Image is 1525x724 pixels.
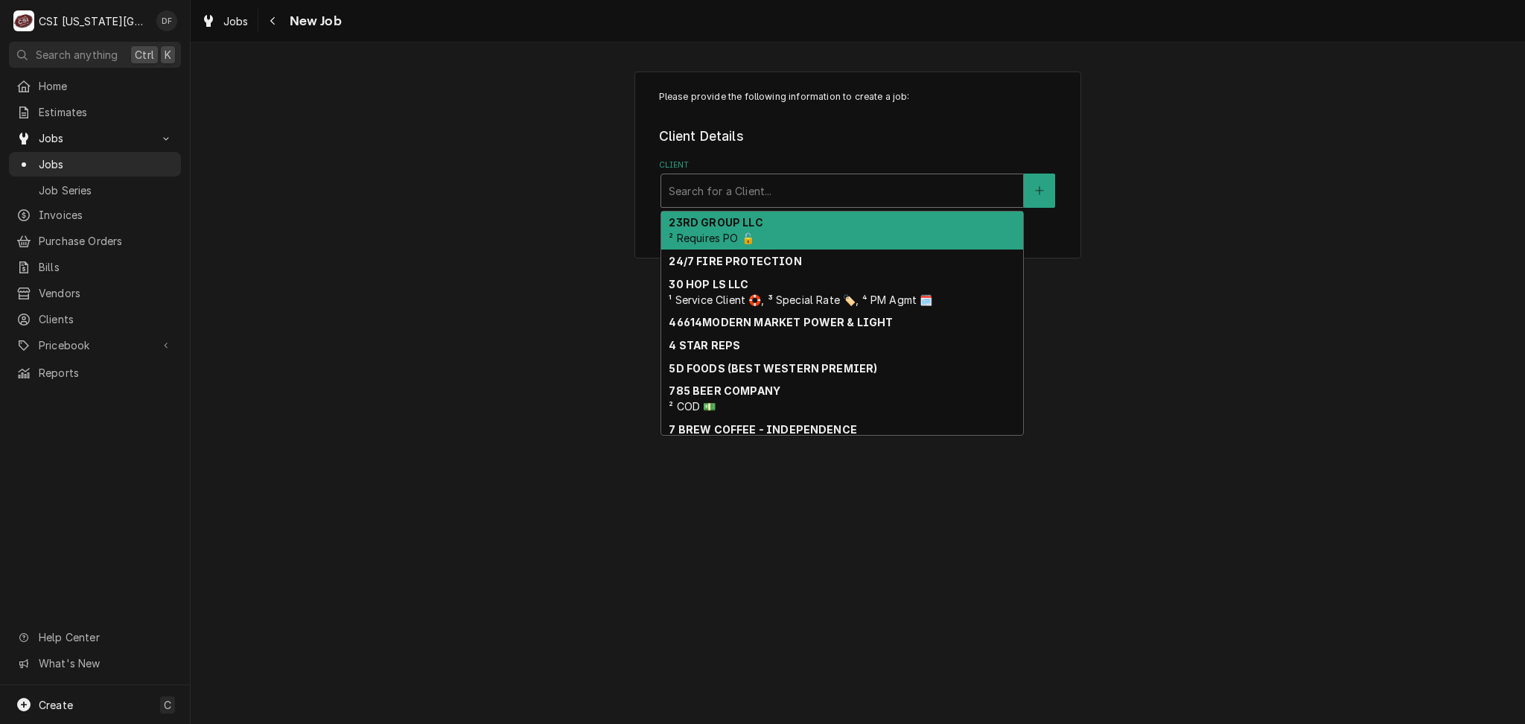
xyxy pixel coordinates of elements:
strong: 24/7 FIRE PROTECTION [669,255,801,267]
a: Invoices [9,203,181,227]
legend: Client Details [659,127,1057,146]
strong: 46614MODERN MARKET POWER & LIGHT [669,316,893,328]
span: Pricebook [39,337,151,353]
span: Job Series [39,182,173,198]
a: Home [9,74,181,98]
span: Estimates [39,104,173,120]
span: Bills [39,259,173,275]
svg: Create New Client [1035,185,1044,196]
a: Go to Help Center [9,625,181,650]
a: Job Series [9,178,181,203]
span: Create [39,699,73,711]
span: Jobs [223,13,249,29]
div: David Fannin's Avatar [156,10,177,31]
strong: 4 STAR REPS [669,339,740,352]
span: Reports [39,365,173,381]
a: Go to Jobs [9,126,181,150]
div: CSI [US_STATE][GEOGRAPHIC_DATA] [39,13,148,29]
span: ¹ Service Client 🛟, ³ Special Rate 🏷️, ⁴ PM Agmt 🗓️ [669,293,932,306]
span: ² Requires PO 🔓 [669,232,754,244]
a: Reports [9,361,181,385]
span: Home [39,78,173,94]
div: DF [156,10,177,31]
button: Navigate back [261,9,285,33]
strong: 7 BREW COFFEE - INDEPENDENCE [669,423,856,436]
strong: 5D FOODS (BEST WESTERN PREMIER) [669,362,877,375]
button: Create New Client [1024,174,1055,208]
span: Search anything [36,47,118,63]
a: Purchase Orders [9,229,181,253]
span: Vendors [39,285,173,301]
span: Invoices [39,207,173,223]
span: Help Center [39,629,172,645]
a: Estimates [9,100,181,124]
a: Jobs [9,152,181,177]
strong: 23RD GROUP LLC [669,216,762,229]
a: Jobs [195,9,255,34]
strong: 785 BEER COMPANY [669,384,780,397]
span: Jobs [39,156,173,172]
span: C [164,697,171,713]
span: New Job [285,11,342,31]
span: Purchase Orders [39,233,173,249]
a: Go to What's New [9,651,181,676]
a: Clients [9,307,181,331]
button: Search anythingCtrlK [9,42,181,68]
span: Ctrl [135,47,154,63]
span: ² COD 💵 [669,400,716,413]
span: K [165,47,171,63]
a: Go to Pricebook [9,333,181,358]
p: Please provide the following information to create a job: [659,90,1057,104]
span: Jobs [39,130,151,146]
div: Job Create/Update [634,72,1081,258]
div: Client [659,159,1057,208]
a: Vendors [9,281,181,305]
span: Clients [39,311,173,327]
div: C [13,10,34,31]
label: Client [659,159,1057,171]
div: Job Create/Update Form [659,90,1057,208]
a: Bills [9,255,181,279]
div: CSI Kansas City's Avatar [13,10,34,31]
span: What's New [39,655,172,671]
strong: 30 HOP LS LLC [669,278,748,290]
